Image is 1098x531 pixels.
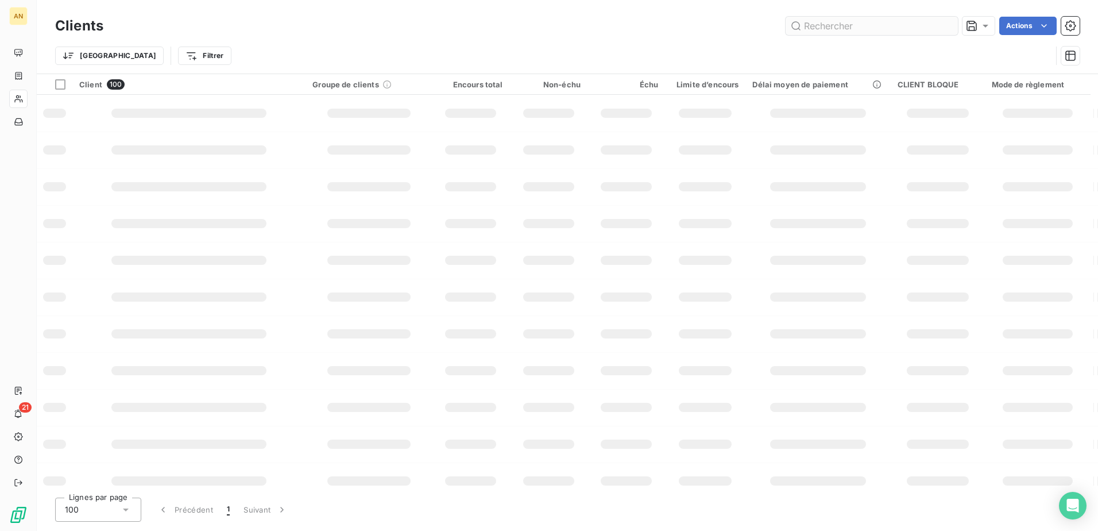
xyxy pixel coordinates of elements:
span: 1 [227,504,230,515]
button: Actions [999,17,1057,35]
div: Encours total [439,80,502,89]
span: Groupe de clients [312,80,379,89]
span: Client [79,80,102,89]
button: Filtrer [178,47,231,65]
button: Suivant [237,498,295,522]
div: Non-échu [517,80,581,89]
div: Échu [594,80,658,89]
h3: Clients [55,16,103,36]
button: [GEOGRAPHIC_DATA] [55,47,164,65]
button: Précédent [150,498,220,522]
div: Mode de règlement [992,80,1084,89]
div: CLIENT BLOQUE [898,80,978,89]
div: Open Intercom Messenger [1059,492,1087,520]
span: 21 [19,402,32,413]
div: Délai moyen de paiement [752,80,883,89]
span: 100 [107,79,125,90]
img: Logo LeanPay [9,506,28,524]
div: Limite d’encours [672,80,739,89]
input: Rechercher [786,17,958,35]
span: 100 [65,504,79,515]
div: AN [9,7,28,25]
button: 1 [220,498,237,522]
